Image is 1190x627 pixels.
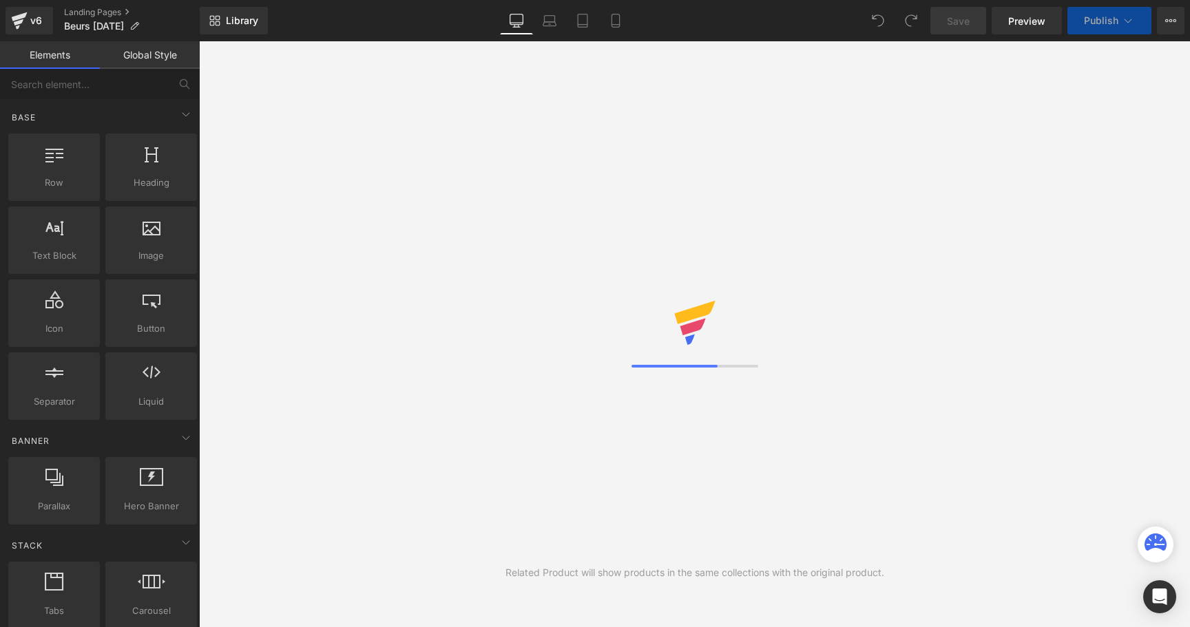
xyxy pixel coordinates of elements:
span: Preview [1008,14,1045,28]
span: Liquid [109,394,193,409]
span: Image [109,248,193,263]
span: Tabs [12,604,96,618]
span: Stack [10,539,44,552]
span: Row [12,176,96,190]
span: Publish [1084,15,1118,26]
a: New Library [200,7,268,34]
span: Button [109,321,193,336]
span: Library [226,14,258,27]
span: Save [947,14,970,28]
button: Publish [1067,7,1151,34]
a: Laptop [533,7,566,34]
span: Parallax [12,499,96,513]
span: Separator [12,394,96,409]
span: Icon [12,321,96,336]
span: Base [10,111,37,124]
span: Beurs [DATE] [64,21,124,32]
span: Carousel [109,604,193,618]
a: Mobile [599,7,632,34]
a: Desktop [500,7,533,34]
a: Landing Pages [64,7,200,18]
span: Banner [10,434,51,447]
button: Undo [864,7,892,34]
span: Text Block [12,248,96,263]
a: Preview [992,7,1062,34]
a: Global Style [100,41,200,69]
div: Open Intercom Messenger [1143,580,1176,613]
div: v6 [28,12,45,30]
a: v6 [6,7,53,34]
span: Heading [109,176,193,190]
button: Redo [897,7,925,34]
div: Related Product will show products in the same collections with the original product. [505,565,884,580]
a: Tablet [566,7,599,34]
span: Hero Banner [109,499,193,513]
button: More [1157,7,1184,34]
